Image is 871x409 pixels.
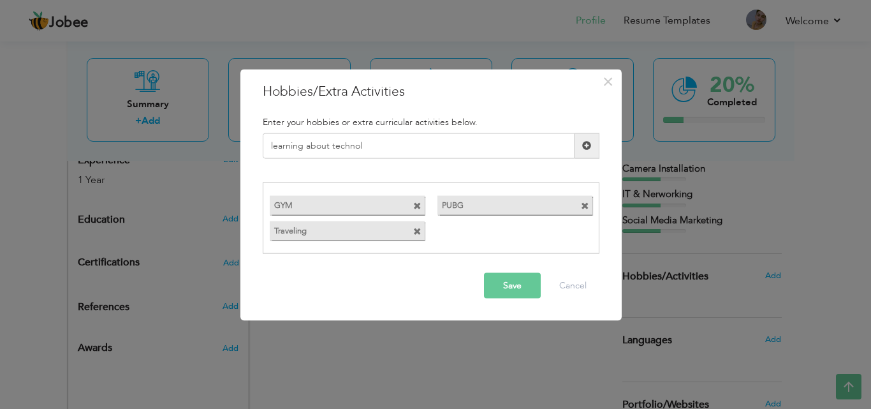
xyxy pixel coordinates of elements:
[437,196,569,212] label: PUBG
[263,117,599,126] h5: Enter your hobbies or extra curricular activities below.
[603,70,613,93] span: ×
[484,273,541,299] button: Save
[546,273,599,299] button: Cancel
[270,196,402,212] label: GYM
[263,82,599,101] h3: Hobbies/Extra Activities
[598,71,618,91] button: Close
[270,221,402,237] label: Traveling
